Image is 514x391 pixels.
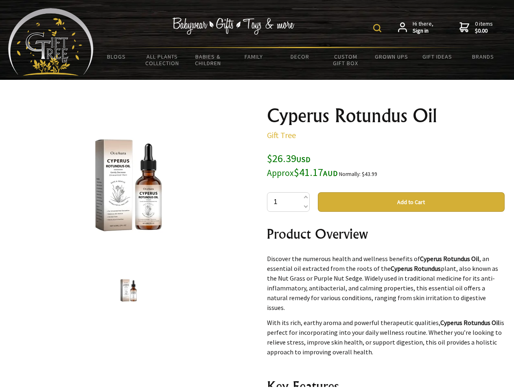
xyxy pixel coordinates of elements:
[339,171,377,178] small: Normally: $43.99
[267,254,505,312] p: Discover the numerous health and wellness benefits of , an essential oil extracted from the roots...
[323,169,338,178] span: AUD
[373,24,381,32] img: product search
[185,48,231,72] a: Babies & Children
[459,20,493,35] a: 0 items$0.00
[267,167,294,178] small: Approx
[231,48,277,65] a: Family
[475,20,493,35] span: 0 items
[318,192,505,212] button: Add to Cart
[267,130,296,140] a: Gift Tree
[267,224,505,244] h2: Product Overview
[420,255,479,263] strong: Cyperus Rotundus Oil
[413,27,433,35] strong: Sign in
[267,152,338,179] span: $26.39 $41.17
[368,48,414,65] a: Grown Ups
[475,27,493,35] strong: $0.00
[398,20,433,35] a: Hi there,Sign in
[277,48,323,65] a: Decor
[413,20,433,35] span: Hi there,
[65,122,192,249] img: Cyperus Rotundus Oil
[173,18,295,35] img: Babywear - Gifts - Toys & more
[140,48,186,72] a: All Plants Collection
[8,8,94,76] img: Babyware - Gifts - Toys and more...
[440,319,500,327] strong: Cyperus Rotundus Oil
[414,48,460,65] a: Gift Ideas
[460,48,506,65] a: Brands
[323,48,369,72] a: Custom Gift Box
[113,275,144,306] img: Cyperus Rotundus Oil
[296,155,311,164] span: USD
[267,318,505,357] p: With its rich, earthy aroma and powerful therapeutic qualities, is perfect for incorporating into...
[391,264,441,272] strong: Cyperus Rotundus
[94,48,140,65] a: BLOGS
[267,106,505,125] h1: Cyperus Rotundus Oil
